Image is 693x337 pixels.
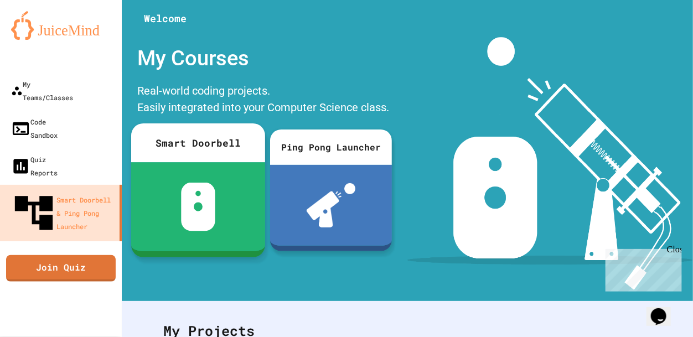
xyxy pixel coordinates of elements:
[181,183,216,231] img: sdb-white.svg
[647,293,682,326] iframe: chat widget
[132,80,397,121] div: Real-world coding projects. Easily integrated into your Computer Science class.
[11,77,73,104] div: My Teams/Classes
[307,183,356,227] img: ppl-with-ball.png
[11,11,111,40] img: logo-orange.svg
[11,115,58,142] div: Code Sandbox
[601,245,682,292] iframe: chat widget
[4,4,76,70] div: Chat with us now!Close
[131,123,265,162] div: Smart Doorbell
[6,255,116,282] a: Join Quiz
[270,129,392,165] div: Ping Pong Launcher
[407,37,693,290] img: banner-image-my-projects.png
[11,153,58,179] div: Quiz Reports
[132,37,397,80] div: My Courses
[11,190,115,236] div: Smart Doorbell & Ping Pong Launcher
